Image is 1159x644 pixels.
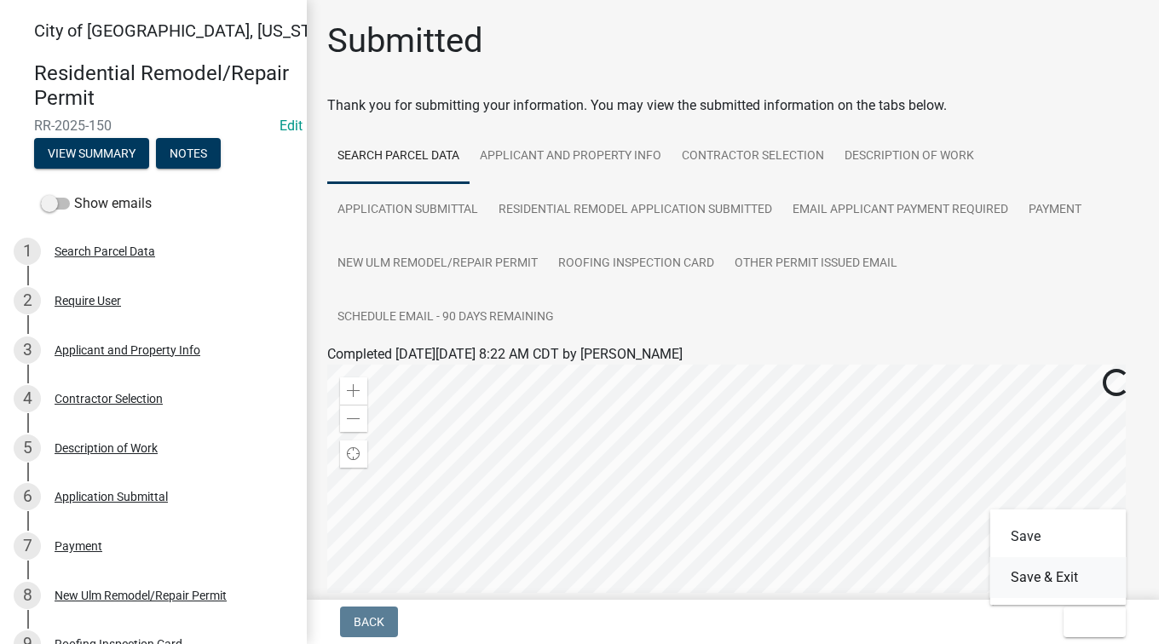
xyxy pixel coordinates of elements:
[34,138,149,169] button: View Summary
[470,129,672,184] a: Applicant and Property Info
[55,442,158,454] div: Description of Work
[34,20,344,41] span: City of [GEOGRAPHIC_DATA], [US_STATE]
[55,393,163,405] div: Contractor Selection
[327,20,483,61] h1: Submitted
[55,540,102,552] div: Payment
[782,183,1018,238] a: Email Applicant Payment Required
[14,238,41,265] div: 1
[990,509,1127,605] div: Exit
[327,346,683,362] span: Completed [DATE][DATE] 8:22 AM CDT by [PERSON_NAME]
[41,193,152,214] label: Show emails
[327,129,470,184] a: Search Parcel Data
[340,405,367,432] div: Zoom out
[340,440,367,468] div: Find my location
[327,290,564,345] a: Schedule Email - 90 Days Remaining
[14,287,41,314] div: 2
[34,61,293,111] h4: Residential Remodel/Repair Permit
[280,118,303,134] a: Edit
[55,245,155,257] div: Search Parcel Data
[990,557,1127,598] button: Save & Exit
[55,491,168,503] div: Application Submittal
[990,516,1127,557] button: Save
[156,147,221,161] wm-modal-confirm: Notes
[354,615,384,629] span: Back
[724,237,908,291] a: Other Permit Issued Email
[327,237,548,291] a: New Ulm Remodel/Repair Permit
[14,434,41,462] div: 5
[156,138,221,169] button: Notes
[834,129,984,184] a: Description of Work
[34,118,273,134] span: RR-2025-150
[548,237,724,291] a: Roofing Inspection Card
[327,183,488,238] a: Application Submittal
[672,129,834,184] a: Contractor Selection
[34,147,149,161] wm-modal-confirm: Summary
[55,344,200,356] div: Applicant and Property Info
[280,118,303,134] wm-modal-confirm: Edit Application Number
[14,483,41,510] div: 6
[14,336,41,364] div: 3
[340,607,398,637] button: Back
[327,95,1139,116] div: Thank you for submitting your information. You may view the submitted information on the tabs below.
[1064,607,1126,637] button: Exit
[340,377,367,405] div: Zoom in
[55,295,121,307] div: Require User
[14,532,41,560] div: 7
[55,589,227,601] div: New Ulm Remodel/Repair Permit
[14,582,41,609] div: 8
[1018,183,1092,238] a: Payment
[1077,615,1102,629] span: Exit
[488,183,782,238] a: Residential Remodel Application Submitted
[14,385,41,412] div: 4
